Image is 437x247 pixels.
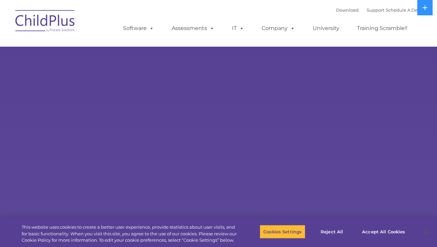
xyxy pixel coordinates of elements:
[12,5,79,39] img: ChildPlus by Procare Solutions
[226,22,251,35] a: IT
[419,224,434,239] button: Close
[306,22,346,35] a: University
[386,7,425,13] a: Schedule A Demo
[165,22,221,35] a: Assessments
[255,22,302,35] a: Company
[336,7,425,13] font: |
[367,7,385,13] a: Support
[358,225,409,239] button: Accept All Cookies
[351,22,414,35] a: Training Scramble!!
[311,225,353,239] button: Reject All
[22,224,240,244] div: This website uses cookies to create a better user experience, provide statistics about user visit...
[117,22,161,35] a: Software
[336,7,359,13] a: Download
[260,225,305,239] button: Cookies Settings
